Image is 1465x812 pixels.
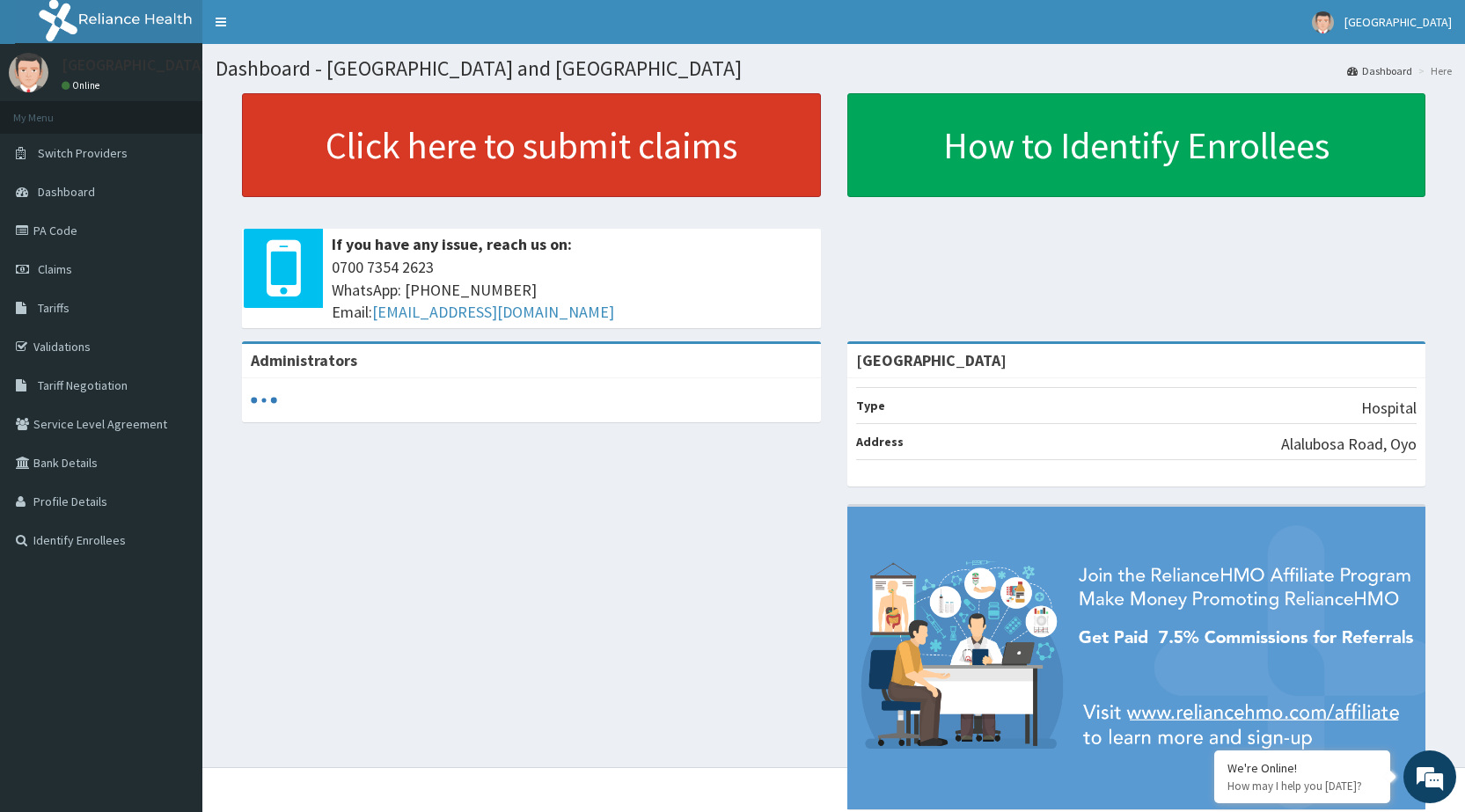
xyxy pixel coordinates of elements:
p: Hospital [1361,397,1417,420]
span: Tariff Negotiation [38,377,128,393]
span: [GEOGRAPHIC_DATA] [1344,14,1452,30]
a: Click here to submit claims [242,93,821,197]
b: Administrators [251,350,357,370]
li: Here [1414,63,1452,78]
img: User Image [1312,11,1334,33]
b: Address [856,434,904,450]
img: User Image [9,53,48,92]
span: 0700 7354 2623 WhatsApp: [PHONE_NUMBER] Email: [332,256,812,324]
span: Tariffs [38,300,70,316]
img: provider-team-banner.png [847,507,1426,809]
a: Dashboard [1347,63,1412,78]
a: How to Identify Enrollees [847,93,1426,197]
div: We're Online! [1227,760,1377,776]
svg: audio-loading [251,387,277,413]
span: Switch Providers [38,145,128,161]
a: Online [62,79,104,91]
strong: [GEOGRAPHIC_DATA] [856,350,1007,370]
a: [EMAIL_ADDRESS][DOMAIN_NAME] [372,302,614,322]
span: Dashboard [38,184,95,200]
b: If you have any issue, reach us on: [332,234,572,254]
p: Alalubosa Road, Oyo [1281,433,1417,456]
h1: Dashboard - [GEOGRAPHIC_DATA] and [GEOGRAPHIC_DATA] [216,57,1452,80]
b: Type [856,398,885,413]
span: Claims [38,261,72,277]
p: [GEOGRAPHIC_DATA] [62,57,207,73]
p: How may I help you today? [1227,779,1377,794]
